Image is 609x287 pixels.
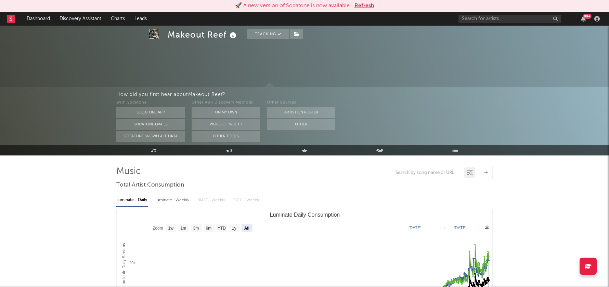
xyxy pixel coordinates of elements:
[232,226,236,231] text: 1y
[116,99,185,107] div: With Sodatone
[121,243,126,286] text: Luminate Daily Streams
[116,194,148,206] div: Luminate - Daily
[354,2,374,10] button: Refresh
[583,14,592,19] div: 99 +
[55,12,106,26] a: Discovery Assistant
[581,16,586,22] button: 99+
[116,131,185,142] button: Sodatone Snowflake Data
[22,12,55,26] a: Dashboard
[267,119,335,130] button: Other
[168,226,174,231] text: 1w
[244,226,249,231] text: All
[116,119,185,130] button: Sodatone Emails
[192,119,260,130] button: Word Of Mouth
[192,99,260,107] div: Other A&R Discovery Methods
[181,226,186,231] text: 1m
[192,131,260,142] button: Other Tools
[116,107,185,118] button: Sodatone App
[116,91,609,99] div: How did you first hear about Makeout Reef ?
[442,225,446,230] text: →
[206,226,212,231] text: 6m
[247,29,289,39] button: Tracking
[218,226,226,231] text: YTD
[458,15,561,23] input: Search for artists
[129,261,135,265] text: 20k
[454,225,467,230] text: [DATE]
[106,12,130,26] a: Charts
[193,226,199,231] text: 3m
[116,181,184,189] span: Total Artist Consumption
[267,107,335,118] button: Artist on Roster
[130,12,152,26] a: Leads
[409,225,422,230] text: [DATE]
[192,107,260,118] button: On My Own
[153,226,163,231] text: Zoom
[235,2,351,10] div: 🚀 A new version of Sodatone is now available.
[270,212,340,218] text: Luminate Daily Consumption
[168,29,238,40] div: Makeout Reef
[392,170,464,176] input: Search by song name or URL
[267,99,335,107] div: Other Sources
[155,194,191,206] div: Luminate - Weekly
